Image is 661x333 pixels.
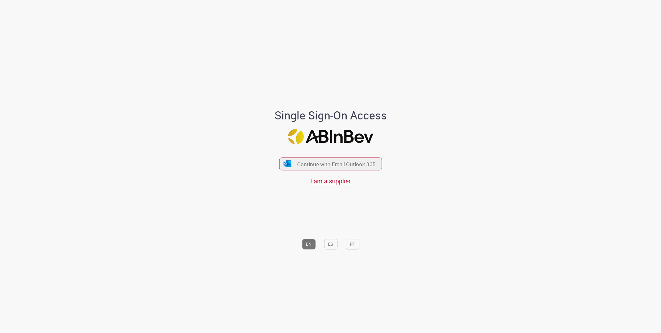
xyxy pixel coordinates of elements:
[279,157,382,170] button: ícone Azure/Microsoft 360 Continue with Email Outlook 365
[346,239,359,249] button: PT
[297,160,376,167] span: Continue with Email Outlook 365
[302,239,316,249] button: EN
[324,239,337,249] button: ES
[288,129,373,144] img: Logo ABInBev
[310,177,351,185] a: I am a supplier
[244,109,417,122] h1: Single Sign-On Access
[283,161,292,167] img: ícone Azure/Microsoft 360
